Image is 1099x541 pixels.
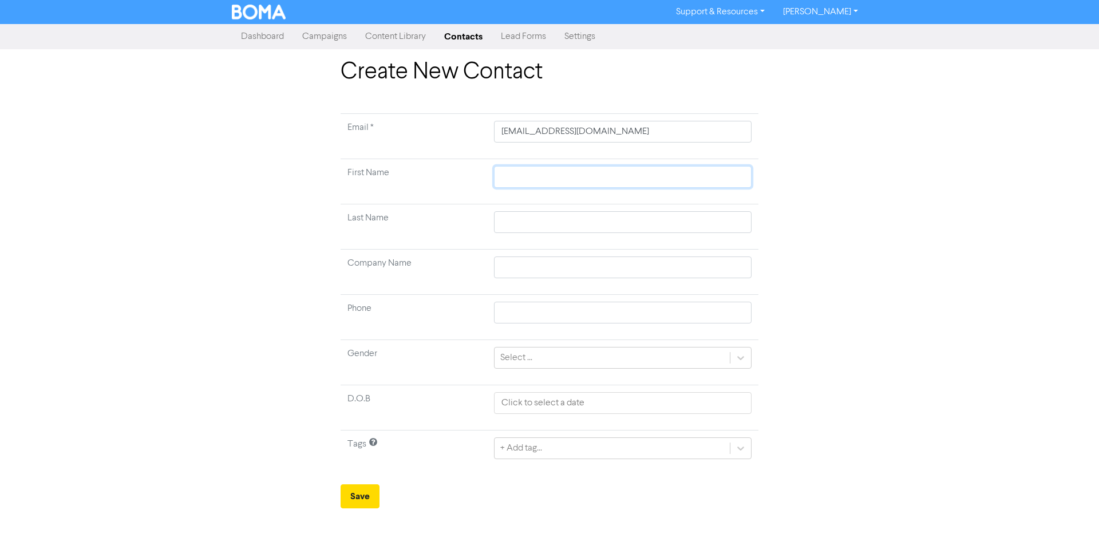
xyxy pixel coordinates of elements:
[500,351,532,365] div: Select ...
[494,392,752,414] input: Click to select a date
[341,340,487,385] td: Gender
[341,250,487,295] td: Company Name
[341,431,487,476] td: Tags
[341,159,487,204] td: First Name
[500,441,542,455] div: + Add tag...
[435,25,492,48] a: Contacts
[341,484,379,508] button: Save
[341,295,487,340] td: Phone
[356,25,435,48] a: Content Library
[341,204,487,250] td: Last Name
[774,3,867,21] a: [PERSON_NAME]
[341,114,487,159] td: Required
[293,25,356,48] a: Campaigns
[341,385,487,431] td: D.O.B
[232,5,286,19] img: BOMA Logo
[1042,486,1099,541] iframe: Chat Widget
[232,25,293,48] a: Dashboard
[492,25,555,48] a: Lead Forms
[667,3,774,21] a: Support & Resources
[341,58,758,86] h1: Create New Contact
[555,25,604,48] a: Settings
